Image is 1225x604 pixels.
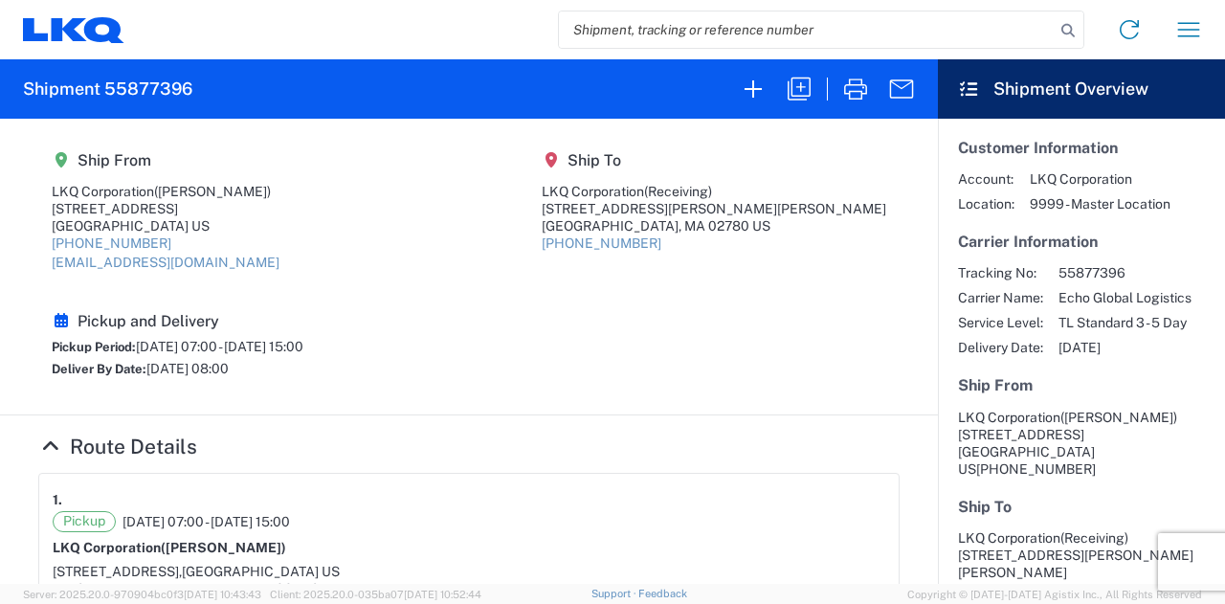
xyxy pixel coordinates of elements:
[976,461,1096,477] span: [PHONE_NUMBER]
[52,340,136,354] span: Pickup Period:
[958,170,1014,188] span: Account:
[52,217,279,235] div: [GEOGRAPHIC_DATA] US
[542,200,886,217] div: [STREET_ADDRESS][PERSON_NAME][PERSON_NAME]
[1030,170,1170,188] span: LKQ Corporation
[958,410,1060,425] span: LKQ Corporation
[1058,289,1192,306] span: Echo Global Logistics
[136,339,303,354] span: [DATE] 07:00 - [DATE] 15:00
[958,264,1043,281] span: Tracking No:
[958,289,1043,306] span: Carrier Name:
[958,376,1205,394] h5: Ship From
[958,339,1043,356] span: Delivery Date:
[52,200,279,217] div: [STREET_ADDRESS]
[1058,264,1192,281] span: 55877396
[559,11,1055,48] input: Shipment, tracking or reference number
[1058,314,1192,331] span: TL Standard 3 - 5 Day
[591,588,639,599] a: Support
[542,151,886,169] h5: Ship To
[270,589,481,600] span: Client: 2025.20.0-035ba07
[958,233,1205,251] h5: Carrier Information
[907,586,1202,603] span: Copyright © [DATE]-[DATE] Agistix Inc., All Rights Reserved
[958,139,1205,157] h5: Customer Information
[23,589,261,600] span: Server: 2025.20.0-970904bc0f3
[161,540,286,555] span: ([PERSON_NAME])
[958,498,1205,516] h5: Ship To
[53,540,286,555] strong: LKQ Corporation
[1060,530,1128,546] span: (Receiving)
[53,487,62,511] strong: 1.
[52,183,279,200] div: LKQ Corporation
[958,314,1043,331] span: Service Level:
[53,511,116,532] span: Pickup
[542,217,886,235] div: [GEOGRAPHIC_DATA], MA 02780 US
[184,589,261,600] span: [DATE] 10:43:43
[182,564,340,579] span: [GEOGRAPHIC_DATA] US
[52,362,146,376] span: Deliver By Date:
[644,184,712,199] span: (Receiving)
[958,427,1084,442] span: [STREET_ADDRESS]
[146,361,229,376] span: [DATE] 08:00
[542,183,886,200] div: LKQ Corporation
[542,235,661,251] a: [PHONE_NUMBER]
[404,589,481,600] span: [DATE] 10:52:44
[52,255,279,270] a: [EMAIL_ADDRESS][DOMAIN_NAME]
[1060,410,1177,425] span: ([PERSON_NAME])
[122,513,290,530] span: [DATE] 07:00 - [DATE] 15:00
[1030,195,1170,213] span: 9999 - Master Location
[52,151,279,169] h5: Ship From
[1058,339,1192,356] span: [DATE]
[52,312,303,330] h5: Pickup and Delivery
[154,184,271,199] span: ([PERSON_NAME])
[958,195,1014,213] span: Location:
[52,235,171,251] a: [PHONE_NUMBER]
[53,580,885,597] div: [PHONE_NUMBER], [EMAIL_ADDRESS][DOMAIN_NAME]
[938,59,1225,119] header: Shipment Overview
[53,564,182,579] span: [STREET_ADDRESS],
[23,78,192,101] h2: Shipment 55877396
[958,409,1205,478] address: [GEOGRAPHIC_DATA] US
[638,588,687,599] a: Feedback
[958,530,1193,580] span: LKQ Corporation [STREET_ADDRESS][PERSON_NAME][PERSON_NAME]
[38,435,197,459] a: Hide Details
